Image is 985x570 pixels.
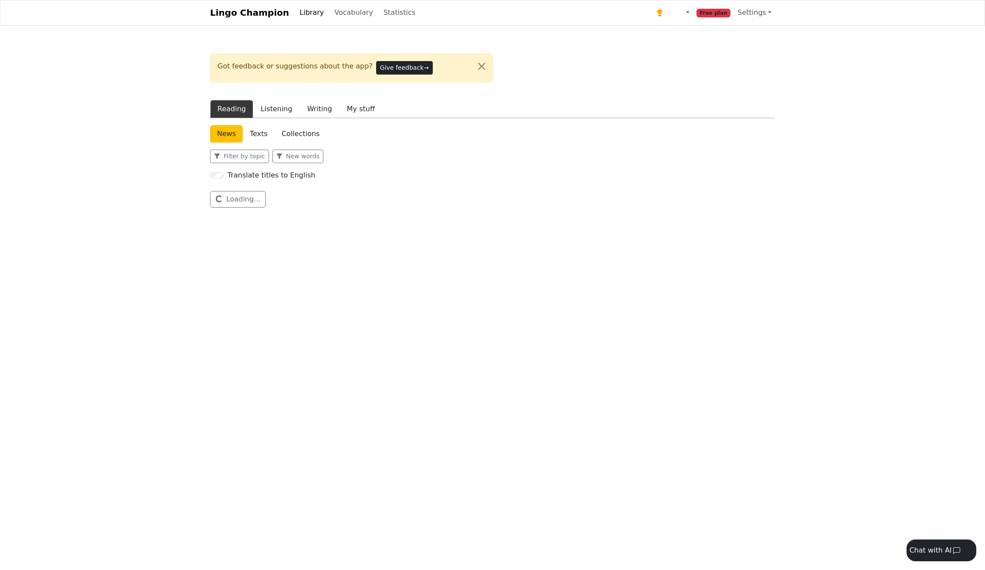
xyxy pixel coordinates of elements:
[272,150,323,163] button: New words
[228,171,315,179] h6: Translate titles to English
[340,100,382,118] button: My stuff
[210,100,253,118] button: Reading
[696,9,731,17] span: Free plan
[907,539,976,561] button: Chat with AI
[331,4,377,21] a: Vocabulary
[376,61,433,75] button: Give feedback→
[471,54,492,79] button: Close alert
[217,61,373,72] span: Got feedback or suggestions about the app?
[693,4,734,22] a: Free plan
[380,4,419,21] a: Statistics
[210,4,289,21] a: Lingo Champion
[210,125,243,143] a: News
[275,125,326,143] a: Collections
[253,100,300,118] button: Listening
[210,150,269,163] button: Filter by topic
[296,4,327,21] a: Library
[734,4,775,21] a: Settings
[673,8,684,18] img: en.svg
[300,100,340,118] button: Writing
[909,545,951,556] div: Chat with AI
[243,125,275,143] a: Texts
